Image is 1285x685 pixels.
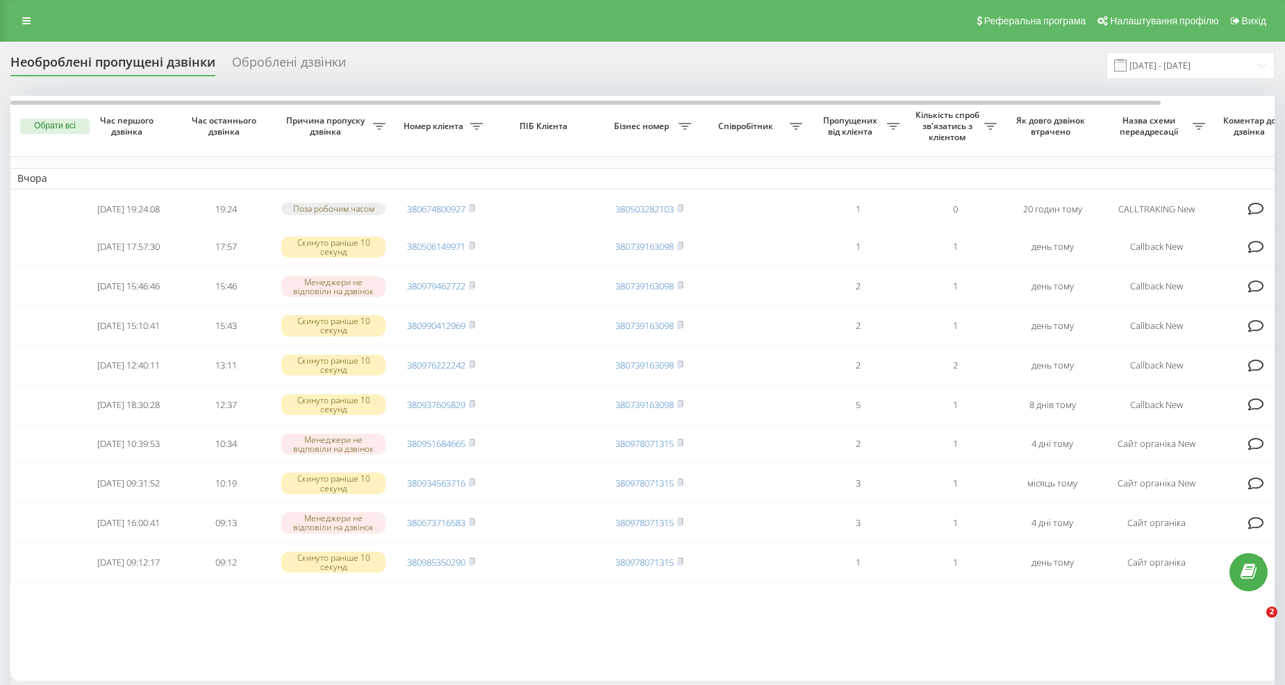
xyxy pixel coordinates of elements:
[913,110,984,142] span: Кількість спроб зв'язатись з клієнтом
[1101,268,1212,305] td: Callback New
[1219,115,1283,137] span: Коментар до дзвінка
[80,465,177,502] td: [DATE] 09:31:52
[615,516,674,529] a: 380978071315
[1238,607,1271,640] iframe: Intercom live chat
[281,394,385,415] div: Скинуто раніше 10 секунд
[615,556,674,568] a: 380978071315
[1101,387,1212,423] td: Callback New
[399,121,470,132] span: Номер клієнта
[80,347,177,384] td: [DATE] 12:40:11
[615,203,674,215] a: 380503282103
[809,347,906,384] td: 2
[407,437,465,450] a: 380951684665
[91,115,166,137] span: Час першого дзвінка
[1004,387,1101,423] td: 8 днів тому
[1004,544,1101,581] td: день тому
[705,121,790,132] span: Співробітник
[80,425,177,462] td: [DATE] 10:39:53
[80,505,177,541] td: [DATE] 16:00:41
[177,347,274,384] td: 13:11
[407,359,465,371] a: 380976222242
[281,276,385,297] div: Менеджери не відповіли на дзвінок
[906,425,1004,462] td: 1
[177,268,274,305] td: 15:46
[809,268,906,305] td: 2
[80,192,177,226] td: [DATE] 19:24:08
[1101,229,1212,266] td: Callback New
[188,115,263,137] span: Час останнього дзвінка
[281,115,373,137] span: Причина пропуску дзвінка
[906,387,1004,423] td: 1
[20,119,90,134] button: Обрати всі
[1242,15,1266,26] span: Вихід
[1101,192,1212,226] td: CALLTRAKING New
[501,121,589,132] span: ПІБ Клієнта
[1015,115,1090,137] span: Як довго дзвінок втрачено
[1004,307,1101,344] td: день тому
[407,556,465,568] a: 380985350290
[906,192,1004,226] td: 0
[1101,505,1212,541] td: Сайт органіка
[281,237,385,257] div: Скинуто раніше 10 секунд
[177,192,274,226] td: 19:24
[177,307,274,344] td: 15:43
[177,505,274,541] td: 09:13
[407,398,465,411] a: 380937605829
[816,115,887,137] span: Пропущених від клієнта
[10,55,215,76] div: Необроблені пропущені дзвінки
[615,319,674,332] a: 380739163098
[809,465,906,502] td: 3
[407,280,465,292] a: 380979462722
[1266,607,1277,618] span: 2
[906,347,1004,384] td: 2
[407,319,465,332] a: 380990412969
[80,544,177,581] td: [DATE] 09:12:17
[177,544,274,581] td: 09:12
[809,307,906,344] td: 2
[809,505,906,541] td: 3
[80,229,177,266] td: [DATE] 17:57:30
[1004,465,1101,502] td: місяць тому
[615,280,674,292] a: 380739163098
[407,203,465,215] a: 380674800927
[177,229,274,266] td: 17:57
[615,398,674,411] a: 380739163098
[906,307,1004,344] td: 1
[809,387,906,423] td: 5
[407,516,465,529] a: 380673716583
[232,55,346,76] div: Оброблені дзвінки
[80,387,177,423] td: [DATE] 18:30:28
[615,477,674,489] a: 380978071315
[1004,268,1101,305] td: день тому
[1004,229,1101,266] td: день тому
[177,425,274,462] td: 10:34
[80,268,177,305] td: [DATE] 15:46:46
[906,544,1004,581] td: 1
[407,240,465,253] a: 380506149971
[1101,544,1212,581] td: Сайт органіка
[1004,347,1101,384] td: день тому
[1108,115,1193,137] span: Назва схеми переадресації
[281,473,385,493] div: Скинуто раніше 10 секунд
[608,121,679,132] span: Бізнес номер
[809,425,906,462] td: 2
[281,552,385,573] div: Скинуто раніше 10 секунд
[809,229,906,266] td: 1
[1101,425,1212,462] td: Сайт органіка New
[1101,347,1212,384] td: Callback New
[906,229,1004,266] td: 1
[615,240,674,253] a: 380739163098
[1004,192,1101,226] td: 20 годин тому
[906,268,1004,305] td: 1
[809,192,906,226] td: 1
[281,203,385,214] div: Поза робочим часом
[80,307,177,344] td: [DATE] 15:10:41
[906,505,1004,541] td: 1
[177,465,274,502] td: 10:19
[1004,425,1101,462] td: 4 дні тому
[615,359,674,371] a: 380739163098
[281,512,385,533] div: Менеджери не відповіли на дзвінок
[809,544,906,581] td: 1
[1004,505,1101,541] td: 4 дні тому
[281,355,385,375] div: Скинуто раніше 10 секунд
